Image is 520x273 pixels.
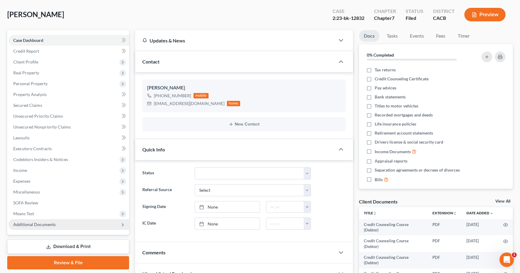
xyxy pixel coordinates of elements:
[333,15,364,22] div: 2:23-bk-12832
[359,252,428,268] td: Credit Counseling Course (Debtor)
[373,212,377,215] i: unfold_more
[266,218,304,229] input: -- : --
[13,211,34,216] span: Means Test
[195,201,260,213] a: None
[375,149,411,155] span: Income Documents
[428,235,462,252] td: PDF
[375,139,443,145] span: Drivers license & social security card
[512,253,517,257] span: 1
[433,15,455,22] div: CACB
[453,30,475,42] a: Timer
[375,121,416,127] span: Life insurance policies
[13,200,38,205] span: SOFA Review
[139,167,192,179] label: Status
[490,212,494,215] i: expand_more
[139,218,192,230] label: IC Date
[367,52,394,57] strong: 0% Completed
[7,10,64,19] span: [PERSON_NAME]
[359,219,428,236] td: Credit Counseling Course (Debtor)
[375,130,433,136] span: Retirement account statements
[142,147,165,152] span: Quick Info
[462,219,498,236] td: [DATE]
[375,76,429,82] span: Credit Counseling Certificate
[375,103,418,109] span: Titles to motor vehicles
[195,218,260,229] a: None
[453,212,457,215] i: unfold_more
[13,38,43,43] span: Case Dashboard
[8,89,129,100] a: Property Analysis
[139,184,192,196] label: Referral Source
[13,135,29,140] span: Lawsuits
[495,199,510,203] a: View All
[375,177,383,183] span: Bills
[147,122,341,127] button: New Contact
[359,198,398,205] div: Client Documents
[406,8,423,15] div: Status
[462,235,498,252] td: [DATE]
[359,30,379,42] a: Docs
[7,256,129,269] a: Review & File
[13,178,30,184] span: Expenses
[433,8,455,15] div: District
[466,211,494,215] a: Date Added expand_more
[193,93,209,98] div: mobile
[374,15,396,22] div: Chapter
[13,124,71,129] span: Unsecured Nonpriority Claims
[8,46,129,57] a: Credit Report
[13,103,42,108] span: Secured Claims
[405,30,429,42] a: Events
[154,93,191,99] div: [PHONE_NUMBER]
[142,59,159,64] span: Contact
[13,157,68,162] span: Codebtors Insiders & Notices
[266,201,304,213] input: -- : --
[13,92,47,97] span: Property Analysis
[13,189,40,194] span: Miscellaneous
[428,219,462,236] td: PDF
[8,35,129,46] a: Case Dashboard
[431,30,450,42] a: Fees
[8,111,129,122] a: Unsecured Priority Claims
[142,250,166,255] span: Comments
[462,252,498,268] td: [DATE]
[154,101,224,107] div: [EMAIL_ADDRESS][DOMAIN_NAME]
[8,132,129,143] a: Lawsuits
[464,8,506,21] button: Preview
[375,67,396,73] span: Tax returns
[364,211,377,215] a: Titleunfold_more
[375,167,460,173] span: Separation agreements or decrees of divorces
[375,158,407,164] span: Appraisal reports
[382,30,403,42] a: Tasks
[8,143,129,154] a: Executory Contracts
[13,59,38,64] span: Client Profile
[375,85,396,91] span: Pay advices
[139,201,192,213] label: Signing Date
[359,235,428,252] td: Credit Counseling Course (Debtor)
[374,8,396,15] div: Chapter
[8,122,129,132] a: Unsecured Nonpriority Claims
[13,222,56,227] span: Additional Documents
[432,211,457,215] a: Extensionunfold_more
[147,84,341,92] div: [PERSON_NAME]
[7,240,129,254] a: Download & Print
[333,8,364,15] div: Case
[375,94,406,100] span: Bank statements
[500,253,514,267] iframe: Intercom live chat
[13,48,39,54] span: Credit Report
[406,15,423,22] div: Filed
[13,81,48,86] span: Personal Property
[392,15,395,21] span: 7
[227,101,240,106] div: home
[8,197,129,208] a: SOFA Review
[13,146,52,151] span: Executory Contracts
[428,252,462,268] td: PDF
[13,113,63,119] span: Unsecured Priority Claims
[142,37,328,44] div: Updates & News
[13,70,39,75] span: Real Property
[8,100,129,111] a: Secured Claims
[375,112,433,118] span: Recorded mortgages and deeds
[13,168,27,173] span: Income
